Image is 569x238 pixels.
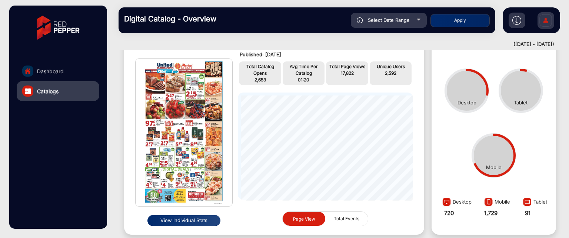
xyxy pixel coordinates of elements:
[328,63,366,70] p: Total Page Views
[372,63,410,70] p: Unique Users
[521,195,547,209] div: Tablet
[282,211,368,227] mat-button-toggle-group: graph selection
[31,9,85,46] img: vmg-logo
[293,216,315,221] span: Page View
[457,99,476,107] div: Desktop
[298,77,309,83] span: 01:20
[512,16,521,25] img: h2download.svg
[329,212,364,226] span: Total Events
[147,215,220,226] button: View Individual Stats
[37,67,64,75] span: Dashboard
[25,88,31,94] img: catalog
[37,87,59,95] span: Catalogs
[482,195,510,209] div: Mobile
[124,14,228,23] h3: Digital Catalog - Overview
[385,70,396,76] span: 2,592
[444,209,454,217] strong: 720
[284,63,323,77] p: Avg Time Per Catalog
[241,63,279,77] p: Total Catalog Opens
[136,59,232,206] img: img
[440,195,472,209] div: Desktop
[368,17,410,23] span: Select Date Range
[525,209,530,217] strong: 91
[521,197,533,209] img: image
[111,41,554,48] div: ([DATE] - [DATE])
[440,197,453,209] img: image
[484,209,498,217] strong: 1,729
[325,212,368,226] button: Total Events
[357,17,363,23] img: icon
[514,99,528,107] div: Tablet
[538,9,553,34] img: Sign%20Up.svg
[482,197,495,209] img: image
[486,164,502,171] div: Mobile
[430,14,490,27] button: Apply
[254,77,266,83] span: 2,653
[341,70,354,76] span: 17,822
[283,212,325,226] button: Page View
[17,81,99,101] a: Catalogs
[240,51,412,58] p: Published: [DATE]
[17,61,99,81] a: Dashboard
[24,68,31,74] img: home
[445,42,482,50] span: Device Split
